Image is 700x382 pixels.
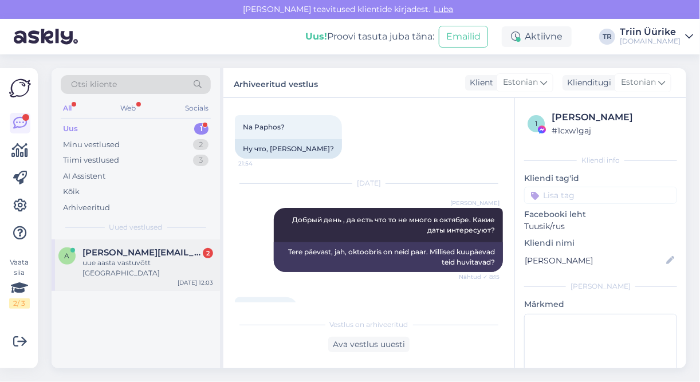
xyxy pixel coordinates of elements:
[524,237,677,249] p: Kliendi nimi
[457,273,500,281] span: Nähtud ✓ 8:15
[535,119,537,128] span: 1
[292,215,497,234] span: Добрый день , да есть что то не много в октябре. Какие даты интересуют?
[465,77,493,89] div: Klient
[63,186,80,198] div: Kõik
[524,298,677,310] p: Märkmed
[524,220,677,233] p: Tuusik/rus
[63,155,119,166] div: Tiimi vestlused
[193,139,209,151] div: 2
[431,4,457,14] span: Luba
[620,27,693,46] a: Triin Üürike[DOMAIN_NAME]
[274,242,503,272] div: Tere päevast, jah, oktoobris on neid paar. Millised kuupäevad teid huvitavad?
[9,257,30,309] div: Vaata siia
[71,78,117,90] span: Otsi kliente
[502,26,572,47] div: Aktiivne
[439,26,488,48] button: Emailid
[503,76,538,89] span: Estonian
[330,320,408,330] span: Vestlus on arhiveeritud
[524,281,677,292] div: [PERSON_NAME]
[9,298,30,309] div: 2 / 3
[620,27,681,37] div: Triin Üürike
[524,172,677,184] p: Kliendi tag'id
[243,123,285,131] span: Na Paphos?
[305,30,434,44] div: Proovi tasuta juba täna:
[235,139,342,159] div: Ну что, [PERSON_NAME]?
[193,155,209,166] div: 3
[305,31,327,42] b: Uus!
[178,278,213,287] div: [DATE] 12:03
[63,171,105,182] div: AI Assistent
[119,101,139,116] div: Web
[524,155,677,166] div: Kliendi info
[524,208,677,220] p: Facebooki leht
[63,202,110,214] div: Arhiveeritud
[552,124,674,137] div: # 1cxw1gaj
[328,337,410,352] div: Ava vestlus uuesti
[235,178,503,188] div: [DATE]
[563,77,611,89] div: Klienditugi
[63,123,78,135] div: Uus
[525,254,664,267] input: Lisa nimi
[621,76,656,89] span: Estonian
[552,111,674,124] div: [PERSON_NAME]
[238,159,281,168] span: 21:54
[9,77,31,99] img: Askly Logo
[524,187,677,204] input: Lisa tag
[109,222,163,233] span: Uued vestlused
[599,29,615,45] div: TR
[620,37,681,46] div: [DOMAIN_NAME]
[82,258,213,278] div: uue aasta vastuvõtt [GEOGRAPHIC_DATA]
[82,247,202,258] span: artur.meos@gmail.com
[450,199,500,207] span: [PERSON_NAME]
[234,75,318,90] label: Arhiveeritud vestlus
[63,139,120,151] div: Minu vestlused
[194,123,209,135] div: 1
[61,101,74,116] div: All
[183,101,211,116] div: Socials
[203,248,213,258] div: 2
[65,251,70,260] span: a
